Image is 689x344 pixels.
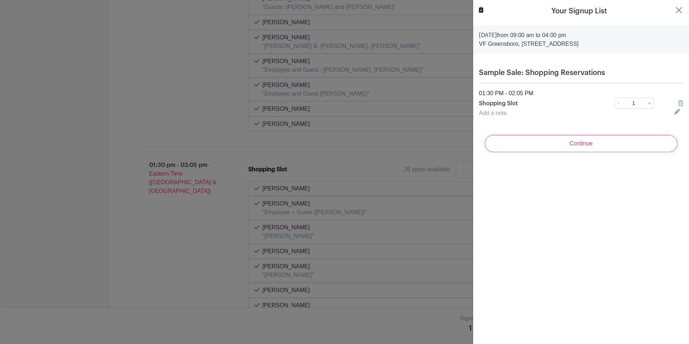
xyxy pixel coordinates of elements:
[551,6,607,17] h5: Your Signup List
[479,32,497,38] strong: [DATE]
[645,98,654,109] a: +
[479,110,507,116] a: Add a note
[485,135,677,152] input: Continue
[479,99,595,108] p: Shopping Slot
[479,40,683,48] p: VF Greensboro, [STREET_ADDRESS]
[479,69,683,77] h5: Sample Sale: Shopping Reservations
[614,98,622,109] a: -
[475,89,688,98] div: 01:30 PM - 02:05 PM
[479,31,683,40] p: from 09:00 am to 04:00 pm
[675,6,683,14] button: Close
